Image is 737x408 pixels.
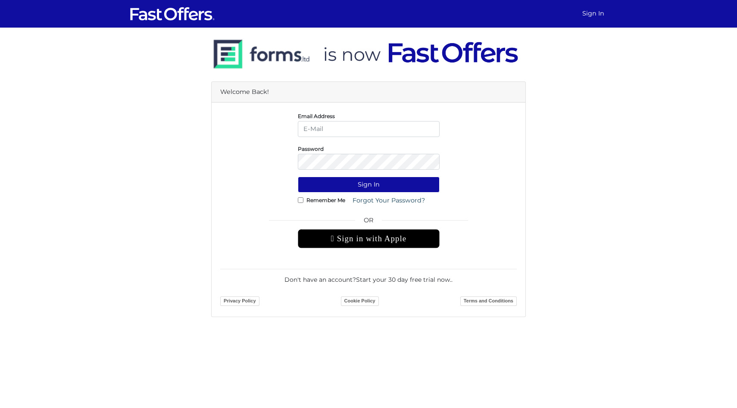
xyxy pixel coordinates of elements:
a: Privacy Policy [220,296,259,306]
span: OR [298,215,440,229]
button: Sign In [298,177,440,193]
div: Don't have an account? . [220,269,517,284]
a: Terms and Conditions [460,296,517,306]
label: Remember Me [306,199,345,201]
a: Sign In [579,5,608,22]
a: Cookie Policy [341,296,379,306]
a: Start your 30 day free trial now. [356,276,451,283]
a: Forgot Your Password? [347,193,431,209]
input: E-Mail [298,121,440,137]
div: Welcome Back! [212,82,525,103]
label: Password [298,148,324,150]
div: Sign in with Apple [298,229,440,248]
label: Email Address [298,115,335,117]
